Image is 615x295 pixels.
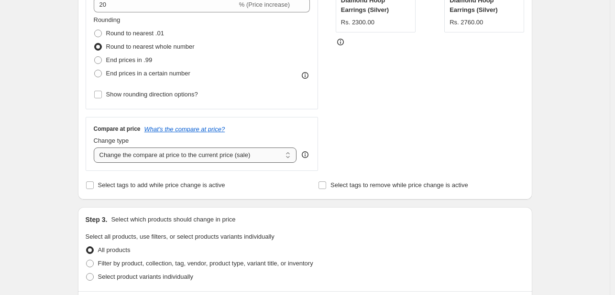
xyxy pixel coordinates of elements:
span: Round to nearest whole number [106,43,195,50]
span: % (Price increase) [239,1,290,8]
div: help [300,150,310,159]
p: Select which products should change in price [111,215,235,224]
span: End prices in .99 [106,56,153,63]
span: Rounding [94,16,121,23]
span: Filter by product, collection, tag, vendor, product type, variant title, or inventory [98,260,313,267]
span: Show rounding direction options? [106,91,198,98]
h3: Compare at price [94,125,141,133]
span: All products [98,246,131,253]
span: Change type [94,137,129,144]
div: Rs. 2760.00 [450,18,483,27]
button: What's the compare at price? [144,126,225,133]
span: Round to nearest .01 [106,30,164,37]
span: Select tags to remove while price change is active [330,181,468,189]
span: Select all products, use filters, or select products variants individually [86,233,275,240]
span: Select product variants individually [98,273,193,280]
h2: Step 3. [86,215,108,224]
span: Select tags to add while price change is active [98,181,225,189]
span: End prices in a certain number [106,70,190,77]
div: Rs. 2300.00 [341,18,374,27]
